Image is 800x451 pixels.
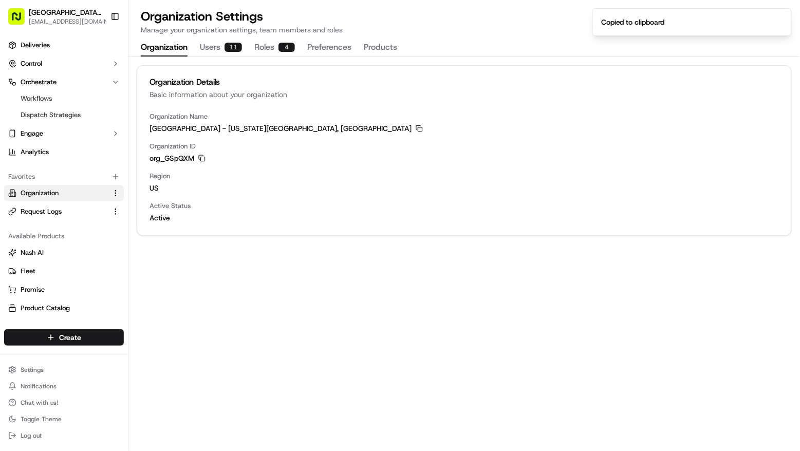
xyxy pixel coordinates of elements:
[4,300,124,316] button: Product Catalog
[4,379,124,393] button: Notifications
[141,8,343,25] h1: Organization Settings
[22,97,40,116] img: 8016278978528_b943e370aa5ada12b00a_72.png
[91,186,112,194] span: [DATE]
[85,186,89,194] span: •
[8,267,120,276] a: Fleet
[21,147,49,157] span: Analytics
[29,17,113,26] button: [EMAIL_ADDRESS][DOMAIN_NAME]
[150,78,779,86] div: Organization Details
[72,253,124,261] a: Powered byPylon
[21,189,59,198] span: Organization
[10,40,187,57] p: Welcome 👋
[4,228,124,245] div: Available Products
[21,94,52,103] span: Workflows
[364,39,397,57] button: Products
[21,304,70,313] span: Product Catalog
[307,39,351,57] button: Preferences
[4,428,124,443] button: Log out
[150,89,779,100] div: Basic information about your organization
[8,207,107,216] a: Request Logs
[4,203,124,220] button: Request Logs
[175,100,187,112] button: Start new chat
[85,158,89,166] span: •
[102,254,124,261] span: Pylon
[4,263,124,279] button: Fleet
[4,37,124,53] a: Deliveries
[4,185,124,201] button: Organization
[4,245,124,261] button: Nash AI
[16,91,111,106] a: Workflows
[278,43,295,52] div: 4
[32,186,83,194] span: [PERSON_NAME]
[32,158,83,166] span: [PERSON_NAME]
[27,65,185,76] input: Got a question? Start typing here...
[150,142,779,151] span: Organization ID
[46,107,141,116] div: We're available if you need us!
[10,230,18,238] div: 📗
[8,285,120,294] a: Promise
[10,9,31,30] img: Nash
[4,74,124,90] button: Orchestrate
[4,168,124,185] div: Favorites
[10,97,29,116] img: 1736555255976-a54dd68f-1ca7-489b-9aae-adbdc363a1c4
[4,396,124,410] button: Chat with us!
[21,78,57,87] span: Orchestrate
[4,4,106,29] button: [GEOGRAPHIC_DATA] - [US_STATE][GEOGRAPHIC_DATA], [GEOGRAPHIC_DATA][EMAIL_ADDRESS][DOMAIN_NAME]
[21,41,50,50] span: Deliveries
[21,382,57,390] span: Notifications
[4,144,124,160] a: Analytics
[4,363,124,377] button: Settings
[21,415,62,423] span: Toggle Theme
[10,148,27,165] img: Masood Aslam
[225,43,242,52] div: 11
[21,267,35,276] span: Fleet
[4,281,124,298] button: Promise
[21,399,58,407] span: Chat with us!
[150,123,412,134] span: [GEOGRAPHIC_DATA] - [US_STATE][GEOGRAPHIC_DATA], [GEOGRAPHIC_DATA]
[200,39,242,57] button: Users
[150,201,779,211] span: Active Status
[8,248,120,257] a: Nash AI
[21,285,45,294] span: Promise
[4,412,124,426] button: Toggle Theme
[159,130,187,143] button: See all
[83,224,169,243] a: 💻API Documentation
[8,189,107,198] a: Organization
[21,229,79,239] span: Knowledge Base
[21,110,81,120] span: Dispatch Strategies
[46,97,169,107] div: Start new chat
[4,329,124,346] button: Create
[87,230,95,238] div: 💻
[91,158,112,166] span: [DATE]
[4,125,124,142] button: Engage
[10,176,27,193] img: Zach Benton
[21,366,44,374] span: Settings
[21,431,42,440] span: Log out
[254,39,295,57] button: Roles
[150,172,779,181] span: Region
[6,224,83,243] a: 📗Knowledge Base
[8,304,120,313] a: Product Catalog
[21,129,43,138] span: Engage
[21,248,44,257] span: Nash AI
[21,207,62,216] span: Request Logs
[141,39,188,57] button: Organization
[4,55,124,72] button: Control
[150,112,779,121] span: Organization Name
[601,17,665,27] div: Copied to clipboard
[16,108,111,122] a: Dispatch Strategies
[10,133,69,141] div: Past conversations
[59,332,81,343] span: Create
[97,229,165,239] span: API Documentation
[21,59,42,68] span: Control
[150,213,779,223] span: Active
[141,25,343,35] p: Manage your organization settings, team members and roles
[150,183,779,193] span: us
[150,153,194,163] span: org_GSpQXM
[29,7,101,17] button: [GEOGRAPHIC_DATA] - [US_STATE][GEOGRAPHIC_DATA], [GEOGRAPHIC_DATA]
